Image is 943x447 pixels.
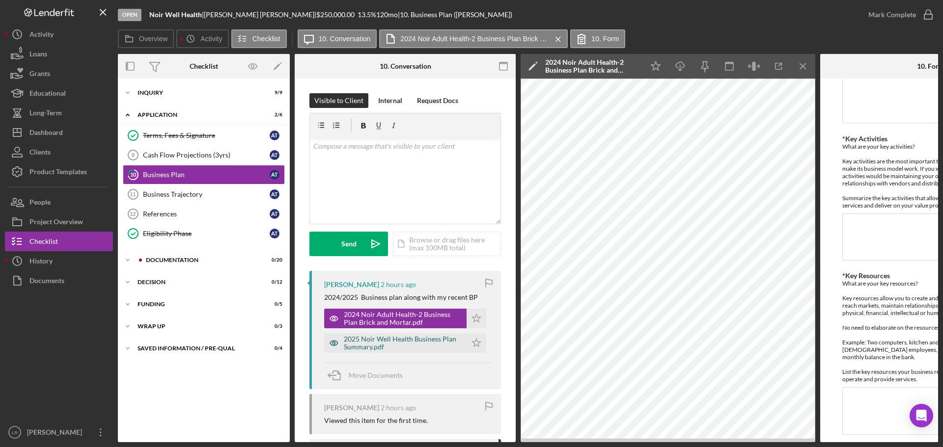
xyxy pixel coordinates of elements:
button: 2024 Noir Adult Health-2 Business Plan Brick and Mortar.pdf [324,309,486,328]
div: Grants [29,64,50,86]
div: Viewed this item for the first time. [324,417,428,424]
div: [PERSON_NAME] [25,422,88,445]
a: 9Cash Flow Projections (3yrs)AT [123,145,285,165]
a: Eligibility PhaseAT [123,224,285,243]
a: Project Overview [5,212,113,232]
div: [PERSON_NAME] [324,404,379,412]
div: Checklist [190,62,218,70]
tspan: 10 [130,171,137,178]
label: 10. Form [591,35,619,43]
tspan: 12 [130,211,136,217]
div: [PERSON_NAME] [PERSON_NAME] | [204,11,316,19]
div: Clients [29,142,51,164]
button: Dashboard [5,123,113,142]
label: Activity [200,35,222,43]
label: Checklist [252,35,280,43]
div: [PERSON_NAME] [324,281,379,289]
div: A T [270,170,279,180]
button: Loans [5,44,113,64]
div: Funding [138,301,258,307]
div: Internal [378,93,402,108]
button: History [5,251,113,271]
a: 12ReferencesAT [123,204,285,224]
button: People [5,192,113,212]
div: Project Overview [29,212,83,234]
div: A T [270,189,279,199]
label: Overview [139,35,167,43]
div: 2024 Noir Adult Health-2 Business Plan Brick and Mortar.pdf [545,58,638,74]
div: Documentation [146,257,258,263]
span: Move Documents [349,371,403,379]
button: Grants [5,64,113,83]
button: Activity [176,29,228,48]
div: A T [270,150,279,160]
div: Educational [29,83,66,105]
div: Documents [29,271,64,293]
button: Move Documents [324,363,413,388]
div: A T [270,229,279,238]
div: | [149,11,204,19]
div: Cash Flow Projections (3yrs) [143,151,270,159]
div: Mark Complete [868,5,916,25]
div: $250,000.00 [316,11,358,19]
div: 0 / 4 [265,345,282,351]
button: Send [309,232,388,256]
text: LR [12,430,18,435]
button: Long-Term [5,103,113,123]
div: Saved Information / Pre-Qual [138,345,258,351]
a: Documents [5,271,113,290]
button: 10. Conversation [298,29,377,48]
div: Open [118,9,141,21]
div: | 10. Business Plan ([PERSON_NAME]) [398,11,512,19]
button: Checklist [5,232,113,251]
div: History [29,251,53,273]
div: 13.5 % [358,11,376,19]
div: A T [270,209,279,219]
div: 2025 Noir Well Health Business Plan Summary.pdf [344,335,462,351]
label: 2024 Noir Adult Health-2 Business Plan Brick and Mortar.pdf [400,35,548,43]
button: Clients [5,142,113,162]
div: 0 / 20 [265,257,282,263]
div: Decision [138,279,258,285]
button: Product Templates [5,162,113,182]
div: Business Plan [143,171,270,179]
div: Loans [29,44,47,66]
div: 0 / 3 [265,323,282,329]
a: 11Business TrajectoryAT [123,184,285,204]
button: Visible to Client [309,93,368,108]
div: References [143,210,270,218]
button: 10. Form [570,29,625,48]
div: Activity [29,25,54,47]
div: Long-Term [29,103,62,125]
b: Noir Well Health [149,10,202,19]
button: Educational [5,83,113,103]
button: Activity [5,25,113,44]
a: 10Business PlanAT [123,165,285,184]
button: Checklist [231,29,287,48]
div: Product Templates [29,162,87,184]
button: Overview [118,29,174,48]
div: 2024/2025 Business plan along with my recent BP [324,293,478,301]
div: Dashboard [29,123,63,145]
div: 2024 Noir Adult Health-2 Business Plan Brick and Mortar.pdf [344,311,462,326]
button: 2024 Noir Adult Health-2 Business Plan Brick and Mortar.pdf [379,29,568,48]
label: 10. Conversation [319,35,371,43]
div: 0 / 12 [265,279,282,285]
div: 2 / 6 [265,112,282,118]
label: *Key Resources [842,271,890,280]
label: *Key Activities [842,134,888,143]
div: Visible to Client [314,93,363,108]
div: People [29,192,51,214]
div: Eligibility Phase [143,230,270,237]
tspan: 9 [132,152,135,158]
div: 0 / 5 [265,301,282,307]
div: Checklist [29,232,58,254]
